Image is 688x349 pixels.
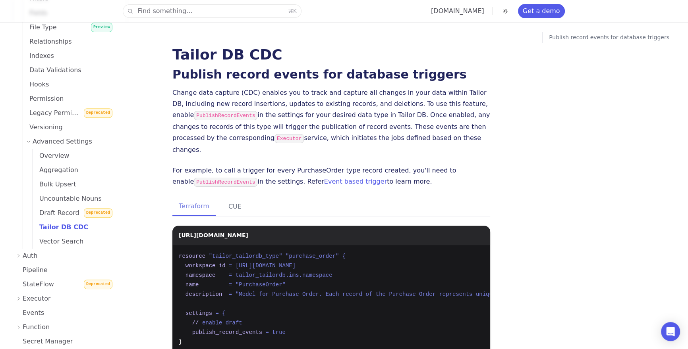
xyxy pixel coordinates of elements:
[236,263,296,269] span: [URL][DOMAIN_NAME]
[215,310,218,316] span: =
[23,38,72,45] span: Relationships
[293,8,297,14] kbd: K
[192,329,262,336] span: publish_record_events
[23,92,117,106] a: Permission
[202,320,222,326] span: enable
[23,322,50,333] span: Function
[192,320,199,326] span: //
[226,320,242,326] span: draft
[222,198,248,216] button: CUE
[172,87,490,155] p: Change data capture (CDC) enables you to track and capture all changes in your data within Tailor...
[23,123,63,131] span: Versioning
[23,77,117,92] a: Hooks
[23,106,117,120] a: Legacy PermissionDeprecated
[209,253,282,259] span: "tailor_tailordb_type"
[33,149,117,163] a: Overview
[23,109,88,117] span: Legacy Permission
[13,263,117,277] a: Pipeline
[229,291,232,297] span: =
[33,192,117,206] a: Uncountable Nouns
[33,220,117,234] a: Tailor DB CDC
[23,293,51,304] span: Executor
[229,272,232,278] span: =
[13,334,117,349] a: Secret Manager
[23,35,117,49] a: Relationships
[13,337,73,345] span: Secret Manager
[23,66,81,74] span: Data Validations
[286,253,339,259] span: "purchase_order"
[501,6,510,16] button: Toggle dark mode
[33,136,92,147] span: Advanced Settings
[23,95,64,102] span: Permission
[23,20,117,35] a: File TypePreview
[172,165,490,188] p: For example, to call a trigger for every PurchaseOrder type record created, you'll need to enable...
[179,253,205,259] span: resource
[23,250,38,261] span: Auth
[23,23,57,31] span: File Type
[33,177,117,192] a: Bulk Upsert
[172,46,282,63] a: Tailor DB CDC
[272,329,286,336] span: true
[186,310,212,316] span: settings
[194,178,257,187] code: PublishRecordEvents
[236,272,332,278] span: tailor_tailordb.ims.namespace
[324,178,387,185] a: Event based trigger
[661,322,680,341] div: Open Intercom Messenger
[23,52,54,59] span: Indexes
[186,282,199,288] span: name
[33,209,79,217] span: Draft Record
[172,198,216,216] button: Terraform
[549,32,685,43] a: Publish record events for database triggers
[33,166,78,174] span: Aggregation
[13,266,48,274] span: Pipeline
[274,134,304,143] code: Executor
[179,226,248,240] h3: [URL][DOMAIN_NAME]
[33,223,88,231] span: Tailor DB CDC
[84,208,112,218] span: Deprecated
[33,238,83,245] span: Vector Search
[342,253,346,259] span: {
[229,282,232,288] span: =
[33,195,102,202] span: Uncountable Nouns
[23,63,117,77] a: Data Validations
[84,108,112,118] span: Deprecated
[23,81,49,88] span: Hooks
[13,277,117,291] a: StateFlowDeprecated
[33,206,117,220] a: Draft RecordDeprecated
[23,49,117,63] a: Indexes
[222,310,225,316] span: {
[91,23,112,32] span: Preview
[33,180,76,188] span: Bulk Upsert
[123,5,301,17] button: Find something...⌘K
[172,67,466,81] a: Publish record events for database triggers
[518,4,565,18] a: Get a demo
[13,309,44,316] span: Events
[23,120,117,134] a: Versioning
[186,272,216,278] span: namespace
[13,306,117,320] a: Events
[186,291,222,297] span: description
[13,280,54,288] span: StateFlow
[84,280,112,289] span: Deprecated
[33,234,117,249] a: Vector Search
[229,263,232,269] span: =
[288,8,293,14] kbd: ⌘
[33,152,69,159] span: Overview
[194,111,257,120] code: PublishRecordEvents
[179,339,182,345] span: }
[33,163,117,177] a: Aggregation
[186,263,226,269] span: workspace_id
[236,282,286,288] span: "PurchaseOrder"
[265,329,269,336] span: =
[431,7,484,15] a: [DOMAIN_NAME]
